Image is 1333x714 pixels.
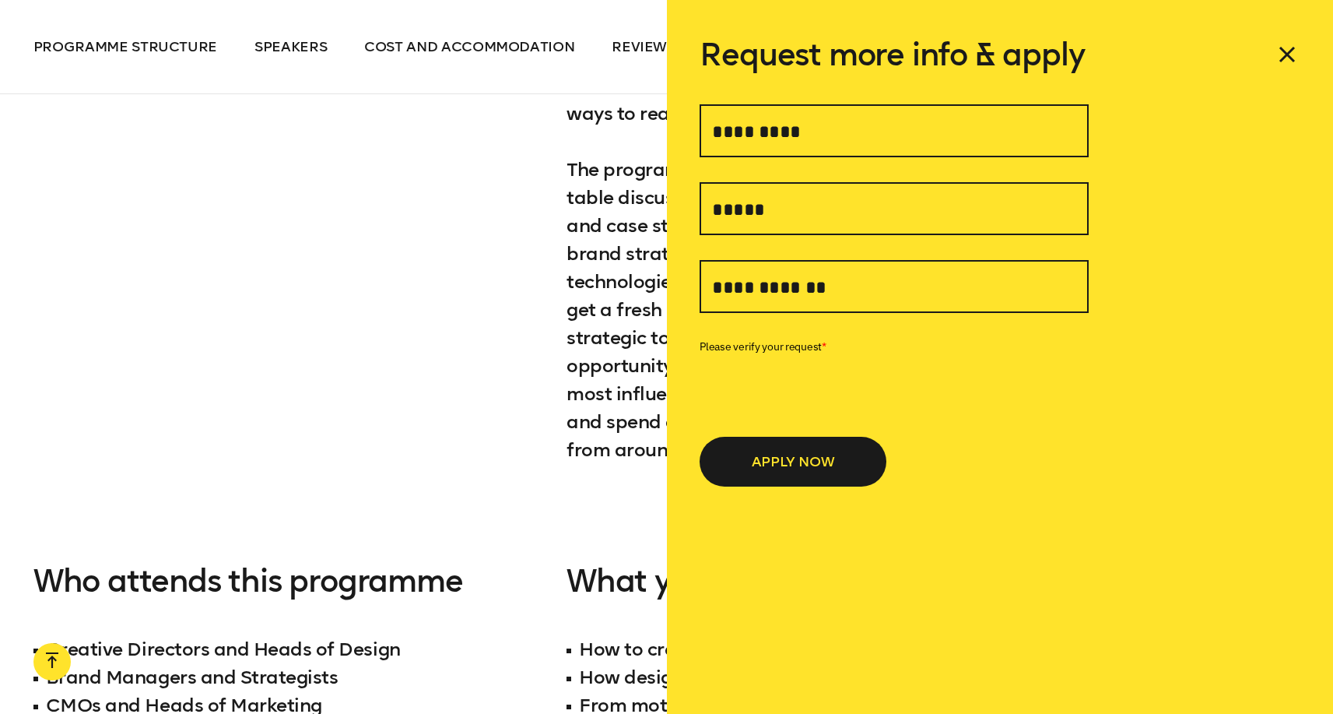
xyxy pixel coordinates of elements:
[700,338,1089,355] label: Please verify your request
[567,663,1033,691] li: How design teams use Gen AI in their process
[254,38,327,55] span: Speakers
[567,635,1033,663] li: How to create a future-proof brand strategy
[612,38,675,55] span: Reviews
[33,663,500,691] li: Brand Managers and Strategists
[567,156,1033,464] p: The programme includes office visits, talks, round-table discussions, fireside chats, mini-worksh...
[364,38,574,55] span: Cost and Accommodation
[567,564,1033,598] h3: What you will learn
[33,564,500,598] h3: Who attends this programme
[700,359,936,420] iframe: reCAPTCHA
[700,437,886,487] button: APPLY NOW
[700,37,1300,72] h6: Request more info & apply
[33,38,217,55] span: Programme Structure
[33,635,500,663] li: Creative Directors and Heads of Design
